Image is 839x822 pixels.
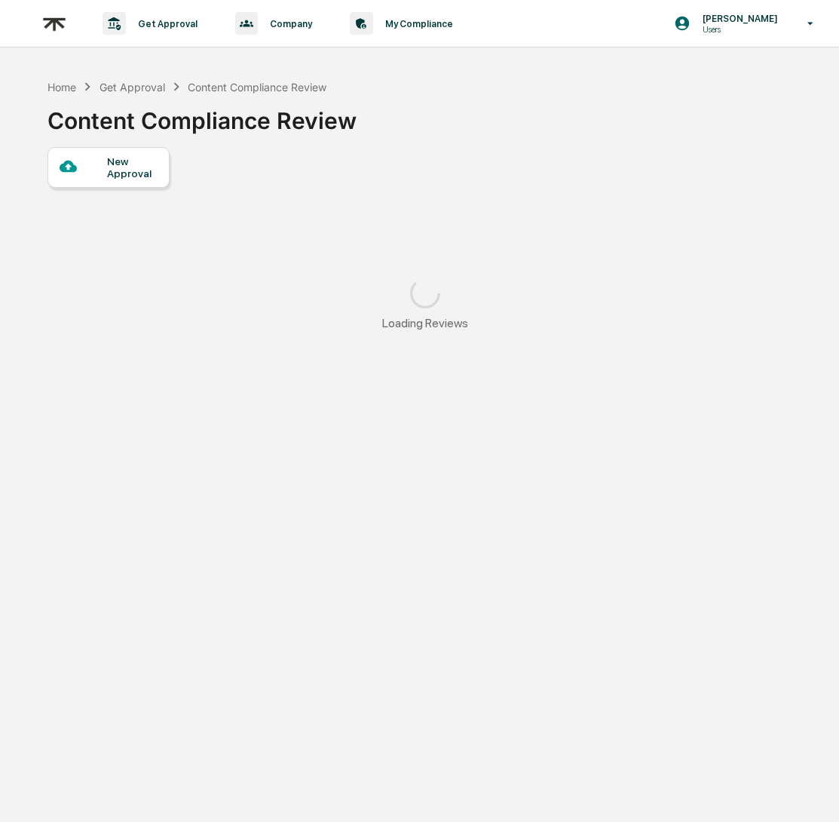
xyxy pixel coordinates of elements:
[373,18,461,29] p: My Compliance
[690,24,785,35] p: Users
[690,13,785,24] p: [PERSON_NAME]
[47,95,357,134] div: Content Compliance Review
[382,316,468,330] div: Loading Reviews
[188,81,326,94] div: Content Compliance Review
[126,18,205,29] p: Get Approval
[36,5,72,42] img: logo
[258,18,320,29] p: Company
[100,81,165,94] div: Get Approval
[107,155,158,179] div: New Approval
[47,81,76,94] div: Home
